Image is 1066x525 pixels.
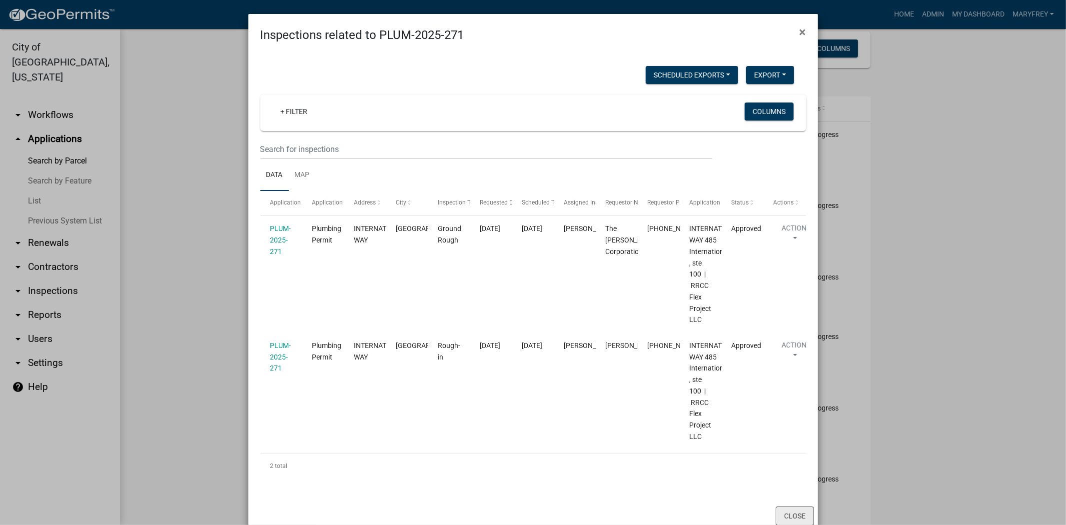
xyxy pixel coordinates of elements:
[764,191,806,215] datatable-header-cell: Actions
[522,340,545,351] div: [DATE]
[312,341,341,361] span: Plumbing Permit
[396,224,463,232] span: JEFFERSONVILLE
[732,199,749,206] span: Status
[312,224,341,244] span: Plumbing Permit
[396,341,463,349] span: JEFFERSONVILLE
[260,191,302,215] datatable-header-cell: Application
[800,25,806,39] span: ×
[648,341,707,349] span: 812-283-3106
[648,199,694,206] span: Requestor Phone
[596,191,638,215] datatable-header-cell: Requestor Name
[732,224,762,232] span: Approved
[792,18,814,46] button: Close
[312,199,357,206] span: Application Type
[606,341,659,349] span: Jeremy Ramsey
[648,224,707,232] span: 812-283-3106
[289,159,316,191] a: Map
[690,199,753,206] span: Application Description
[564,341,617,349] span: Jeremy Ramsey
[438,224,461,244] span: Ground Rough
[564,199,615,206] span: Assigned Inspector
[522,199,565,206] span: Scheduled Time
[690,224,743,323] span: INTERNATIONAL WAY 485 International , ste 100 | RRCC Flex Project LLC
[272,102,315,120] a: + Filter
[646,66,738,84] button: Scheduled Exports
[745,102,794,120] button: Columns
[260,139,713,159] input: Search for inspections
[354,341,407,361] span: INTERNATIONAL WAY
[260,453,806,478] div: 2 total
[270,224,291,255] a: PLUM-2025-271
[260,26,464,44] h4: Inspections related to PLUM-2025-271
[386,191,428,215] datatable-header-cell: City
[774,199,794,206] span: Actions
[606,199,651,206] span: Requestor Name
[522,223,545,234] div: [DATE]
[638,191,680,215] datatable-header-cell: Requestor Phone
[438,199,480,206] span: Inspection Type
[438,341,460,361] span: Rough-in
[680,191,722,215] datatable-header-cell: Application Description
[396,199,406,206] span: City
[732,341,762,349] span: Approved
[344,191,386,215] datatable-header-cell: Address
[774,223,815,248] button: Action
[722,191,764,215] datatable-header-cell: Status
[270,341,291,372] a: PLUM-2025-271
[470,191,512,215] datatable-header-cell: Requested Date
[428,191,470,215] datatable-header-cell: Inspection Type
[354,199,376,206] span: Address
[270,199,301,206] span: Application
[480,224,500,232] span: 05/19/2025
[606,224,659,255] span: The Stemler Corporation
[480,199,522,206] span: Requested Date
[690,341,743,440] span: INTERNATIONAL WAY 485 International , ste 100 | RRCC Flex Project LLC
[260,159,289,191] a: Data
[774,340,815,365] button: Action
[746,66,794,84] button: Export
[564,224,617,232] span: Jeremy Ramsey
[480,341,500,349] span: 06/23/2025
[354,224,407,244] span: INTERNATIONAL WAY
[512,191,554,215] datatable-header-cell: Scheduled Time
[302,191,344,215] datatable-header-cell: Application Type
[554,191,596,215] datatable-header-cell: Assigned Inspector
